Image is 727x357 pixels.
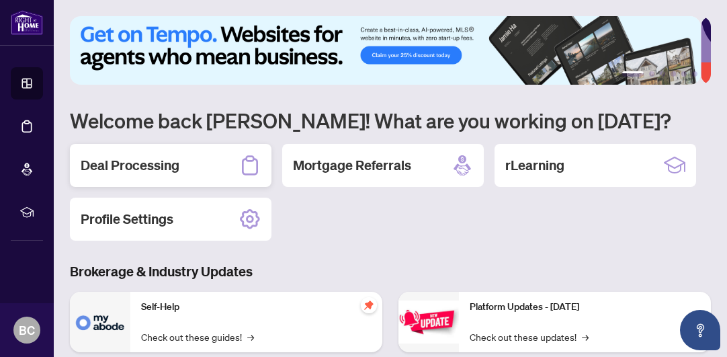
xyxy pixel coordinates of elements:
span: BC [19,321,35,340]
button: 1 [622,71,644,77]
span: → [247,329,254,344]
a: Check out these updates!→ [470,329,589,344]
img: Platform Updates - June 23, 2025 [398,301,459,343]
button: 2 [649,71,654,77]
h2: Mortgage Referrals [293,156,411,175]
p: Self-Help [141,300,372,315]
a: Check out these guides!→ [141,329,254,344]
h3: Brokerage & Industry Updates [70,262,711,281]
p: Platform Updates - [DATE] [470,300,700,315]
span: → [582,329,589,344]
h2: Profile Settings [81,210,173,229]
h2: Deal Processing [81,156,179,175]
button: 6 [692,71,697,77]
button: 5 [681,71,687,77]
img: Self-Help [70,292,130,352]
button: 4 [671,71,676,77]
span: pushpin [361,297,377,313]
h2: rLearning [505,156,564,175]
button: 3 [660,71,665,77]
img: Slide 0 [70,16,701,85]
h1: Welcome back [PERSON_NAME]! What are you working on [DATE]? [70,108,711,133]
img: logo [11,10,43,35]
button: Open asap [680,310,720,350]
